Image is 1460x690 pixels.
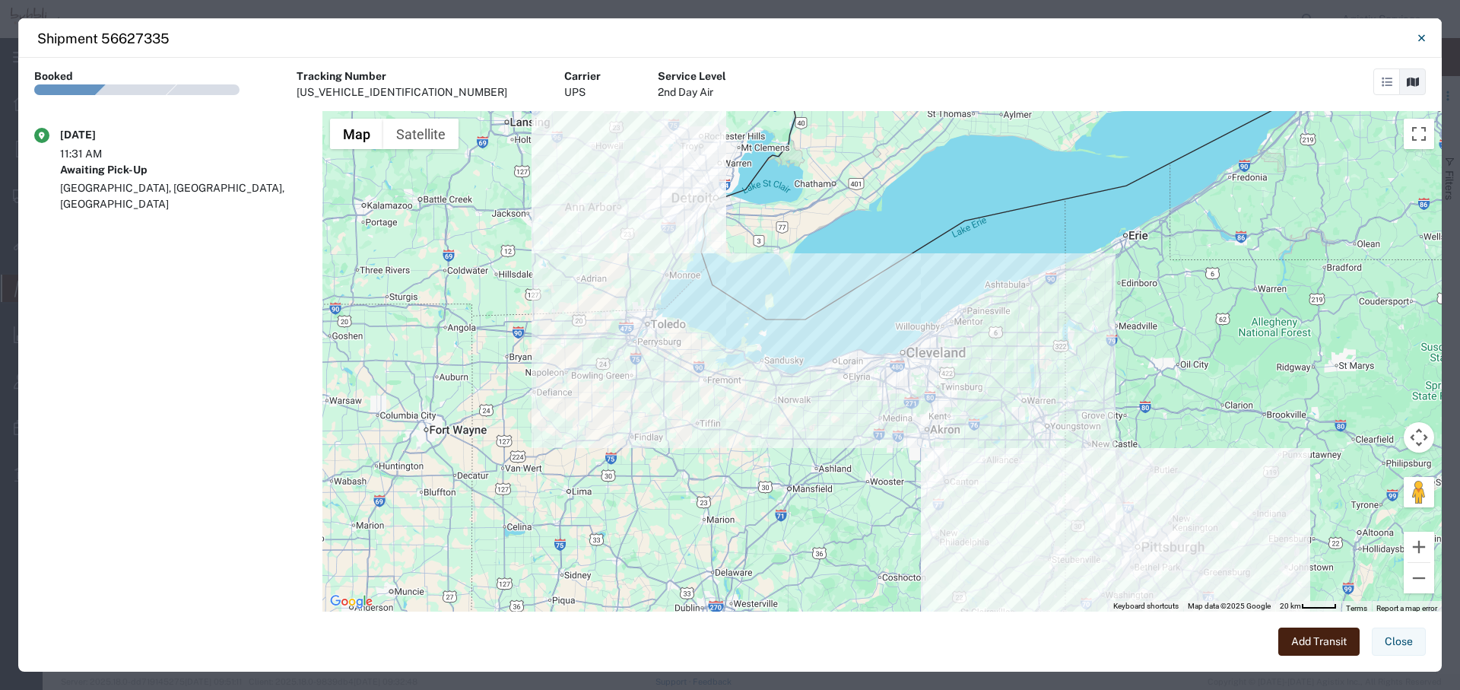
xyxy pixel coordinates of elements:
div: [DATE] [60,127,136,143]
button: Close [1372,628,1426,656]
button: Zoom out [1404,563,1434,593]
button: Drag Pegman onto the map to open Street View [1404,477,1434,507]
a: Terms [1346,604,1367,612]
button: Map Scale: 20 km per 43 pixels [1275,601,1341,612]
span: Map data ©2025 Google [1188,602,1271,610]
div: 2nd Day Air [658,84,726,100]
div: UPS [564,84,601,100]
div: Tracking Number [297,68,507,84]
button: Zoom in [1404,532,1434,562]
div: 11:31 AM [60,146,136,162]
button: Add Transit [1278,628,1360,656]
h4: Shipment 56627335 [37,28,170,49]
a: Open this area in Google Maps (opens a new window) [326,592,376,612]
span: 20 km [1280,602,1301,610]
div: Carrier [564,68,601,84]
button: Map camera controls [1404,422,1434,453]
button: Close [1406,23,1436,53]
div: Booked [34,68,73,84]
div: [GEOGRAPHIC_DATA], [GEOGRAPHIC_DATA], [GEOGRAPHIC_DATA] [60,180,306,212]
button: Show satellite imagery [383,119,459,149]
button: Keyboard shortcuts [1113,601,1179,612]
div: Awaiting Pick-Up [60,162,306,178]
div: [US_VEHICLE_IDENTIFICATION_NUMBER] [297,84,507,100]
img: Google [326,592,376,612]
a: Report a map error [1376,604,1437,612]
div: Service Level [658,68,726,84]
button: Show street map [330,119,383,149]
button: Toggle fullscreen view [1404,119,1434,149]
